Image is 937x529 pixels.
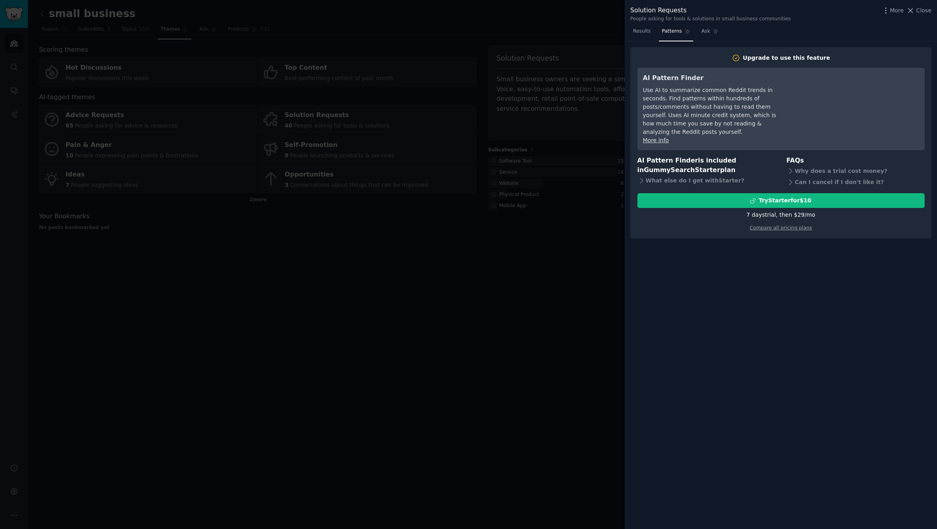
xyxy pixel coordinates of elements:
button: Close [906,6,931,15]
span: Close [916,6,931,15]
div: Solution Requests [630,6,791,16]
span: Ask [702,28,710,35]
a: Patterns [659,25,693,41]
h3: AI Pattern Finder [643,73,788,83]
div: What else do I get with Starter ? [637,175,776,186]
a: Results [630,25,653,41]
span: GummySearch Starter [644,166,720,174]
a: Compare all pricing plans [750,225,812,231]
button: More [882,6,904,15]
span: Patterns [662,28,682,35]
div: People asking for tools & solutions in small business communities [630,16,791,23]
a: More info [643,137,669,143]
div: Try Starter for $10 [759,196,811,205]
span: Results [633,28,651,35]
div: Use AI to summarize common Reddit trends in seconds. Find patterns within hundreds of posts/comme... [643,86,788,136]
div: Why does a trial cost money? [786,165,925,176]
h3: FAQs [786,156,925,166]
div: Can I cancel if I don't like it? [786,176,925,188]
iframe: YouTube video player [800,73,919,133]
div: 7 days trial, then $ 29 /mo [747,211,815,219]
h3: AI Pattern Finder is included in plan [637,156,776,175]
div: Upgrade to use this feature [743,54,830,62]
a: Ask [699,25,721,41]
span: More [890,6,904,15]
button: TryStarterfor$10 [637,193,925,208]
